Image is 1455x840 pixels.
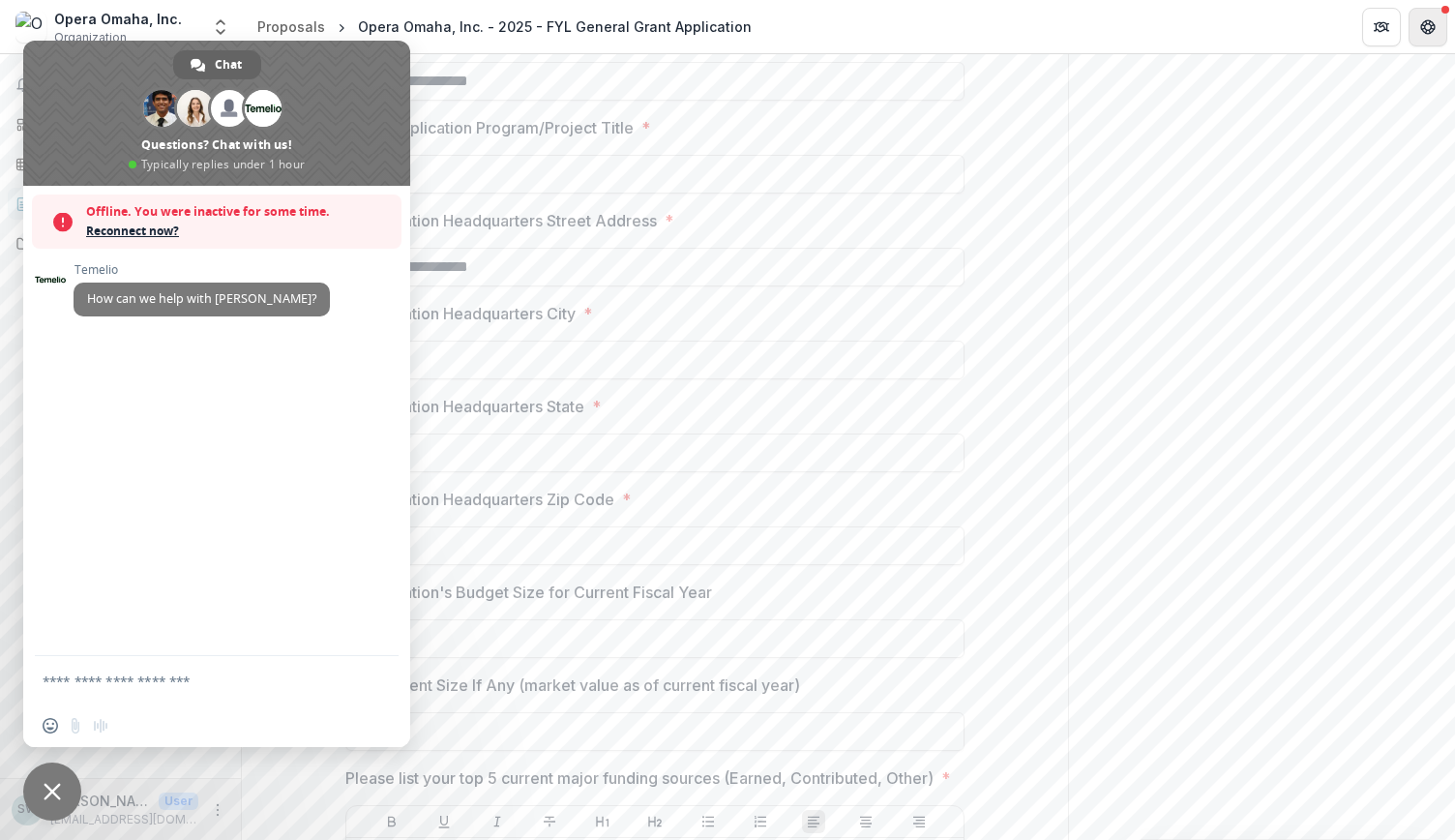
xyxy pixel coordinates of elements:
div: Shannon Walenta [17,803,38,816]
button: Heading 2 [643,810,667,833]
span: Insert an emoji [43,718,58,734]
button: Align Right [907,810,931,833]
div: Opera Omaha, Inc. [54,9,182,29]
p: User [159,793,198,810]
button: More [206,798,229,822]
button: Partners [1362,8,1401,46]
button: Underline [432,810,456,833]
button: Ordered List [749,810,772,833]
span: Organization [54,29,127,46]
button: Get Help [1409,8,1447,46]
button: Notifications [8,70,233,101]
button: Align Left [802,810,825,833]
span: How can we help with [PERSON_NAME]? [87,290,316,307]
p: Organization Headquarters City [345,302,576,325]
button: Italicize [486,810,509,833]
p: Endowment Size If Any (market value as of current fiscal year) [345,674,800,697]
div: Opera Omaha, Inc. - 2025 - FYL General Grant Application [358,16,752,37]
nav: breadcrumb [250,13,759,41]
p: Grant Application Program/Project Title [345,116,634,139]
button: Strike [538,810,561,833]
div: Proposals [257,16,325,37]
p: Organization's Budget Size for Current Fiscal Year [345,581,712,604]
a: Tasks [8,148,233,180]
p: Please list your top 5 current major funding sources (Earned, Contributed, Other) [345,766,934,790]
span: Reconnect now? [86,222,392,241]
p: Organization Headquarters Zip Code [345,488,614,511]
a: Dashboard [8,108,233,140]
p: Organization Headquarters Street Address [345,209,657,232]
div: Close chat [23,763,81,821]
button: Align Center [854,810,877,833]
p: [EMAIL_ADDRESS][DOMAIN_NAME] [50,811,198,828]
span: Chat [215,50,242,79]
p: [PERSON_NAME] [50,791,151,811]
button: Heading 1 [591,810,614,833]
p: Organization Headquarters State [345,395,584,418]
button: Bullet List [697,810,720,833]
button: Open entity switcher [207,8,234,46]
textarea: Compose your message... [43,673,348,690]
button: Bold [380,810,403,833]
a: Proposals [250,13,333,41]
span: Temelio [74,263,330,277]
img: Opera Omaha, Inc. [15,12,46,43]
span: Offline. You were inactive for some time. [86,202,392,222]
a: Documents [8,227,233,259]
a: Proposals [8,188,233,220]
div: Chat [173,50,261,79]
